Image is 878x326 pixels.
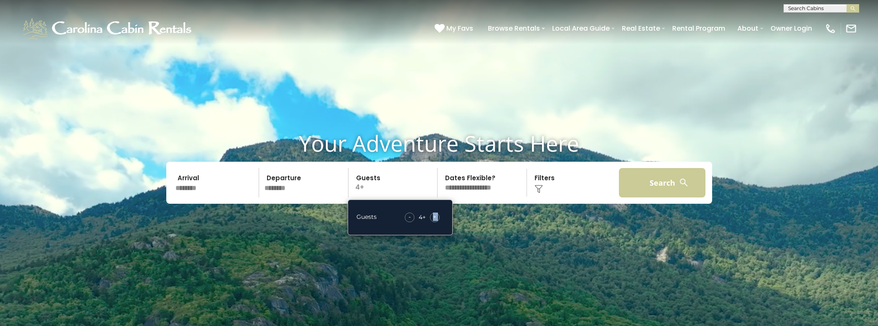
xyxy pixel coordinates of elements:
[356,214,377,220] h5: Guests
[733,21,763,36] a: About
[548,21,614,36] a: Local Area Guide
[6,130,872,156] h1: Your Adventure Starts Here
[668,21,729,36] a: Rental Program
[351,168,438,197] p: 4+
[435,23,475,34] a: My Favs
[619,168,706,197] button: Search
[535,185,543,193] img: filter--v1.png
[766,21,816,36] a: Owner Login
[825,23,836,34] img: phone-regular-white.png
[845,23,857,34] img: mail-regular-white.png
[446,23,473,34] span: My Favs
[21,16,195,41] img: White-1-1-2.png
[401,213,444,222] div: +
[419,213,422,221] div: 4
[679,177,689,188] img: search-regular-white.png
[618,21,664,36] a: Real Estate
[433,213,436,221] span: +
[484,21,544,36] a: Browse Rentals
[409,213,411,221] span: -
